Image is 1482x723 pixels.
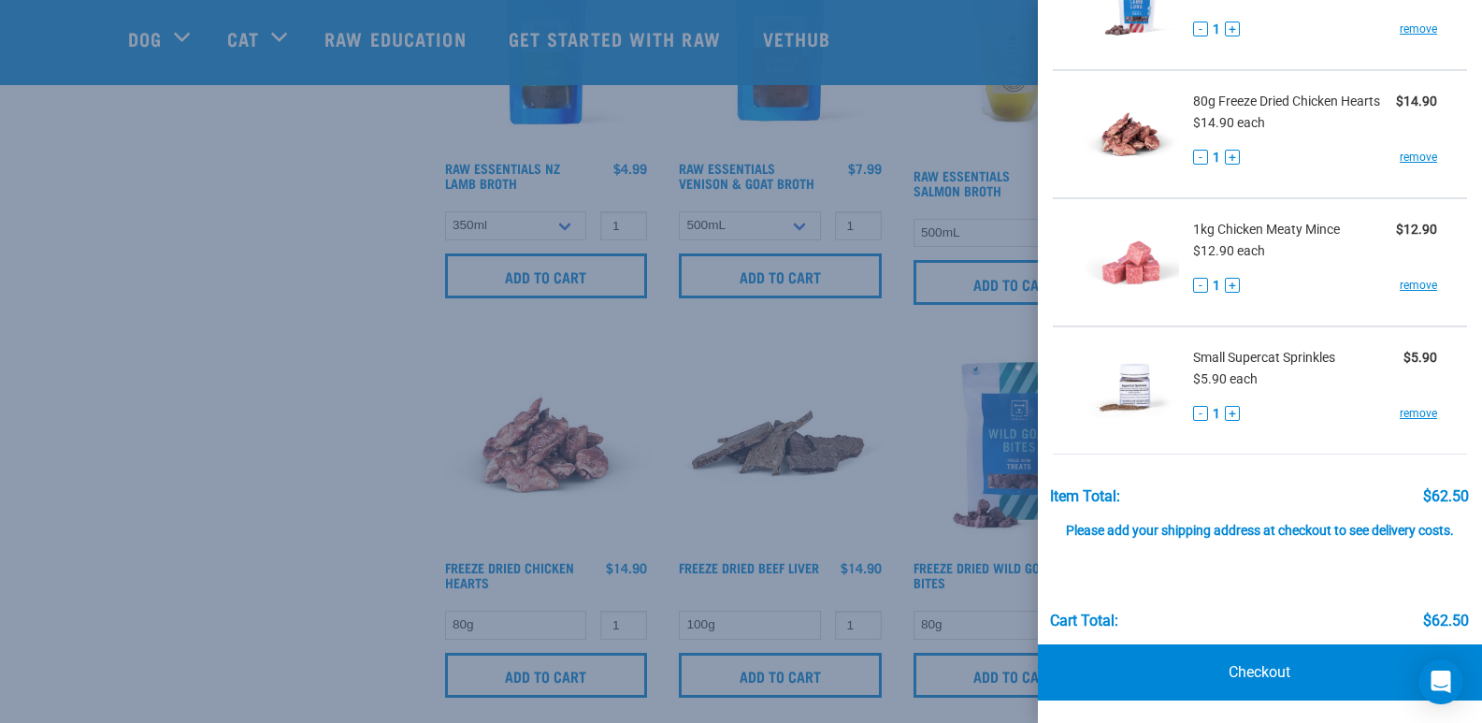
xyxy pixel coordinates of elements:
[1193,348,1335,368] span: Small Supercat Sprinkles
[1193,150,1208,165] button: -
[1050,613,1118,629] div: Cart total:
[1400,21,1437,37] a: remove
[1050,488,1120,505] div: Item Total:
[1050,505,1469,539] div: Please add your shipping address at checkout to see delivery costs.
[1400,405,1437,422] a: remove
[1193,406,1208,421] button: -
[1400,149,1437,166] a: remove
[1423,613,1469,629] div: $62.50
[1225,406,1240,421] button: +
[1193,92,1380,111] span: 80g Freeze Dried Chicken Hearts
[1213,276,1220,296] span: 1
[1225,278,1240,293] button: +
[1083,86,1179,182] img: Freeze Dried Chicken Hearts
[1396,94,1437,108] strong: $14.90
[1213,404,1220,424] span: 1
[1193,115,1265,130] span: $14.90 each
[1193,22,1208,36] button: -
[1403,350,1437,365] strong: $5.90
[1213,148,1220,167] span: 1
[1418,659,1463,704] div: Open Intercom Messenger
[1225,22,1240,36] button: +
[1193,243,1265,258] span: $12.90 each
[1193,278,1208,293] button: -
[1083,214,1179,311] img: Chicken Meaty Mince
[1083,342,1179,439] img: Supercat Sprinkles
[1193,220,1340,239] span: 1kg Chicken Meaty Mince
[1400,277,1437,294] a: remove
[1396,222,1437,237] strong: $12.90
[1213,20,1220,39] span: 1
[1423,488,1469,505] div: $62.50
[1193,371,1258,386] span: $5.90 each
[1225,150,1240,165] button: +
